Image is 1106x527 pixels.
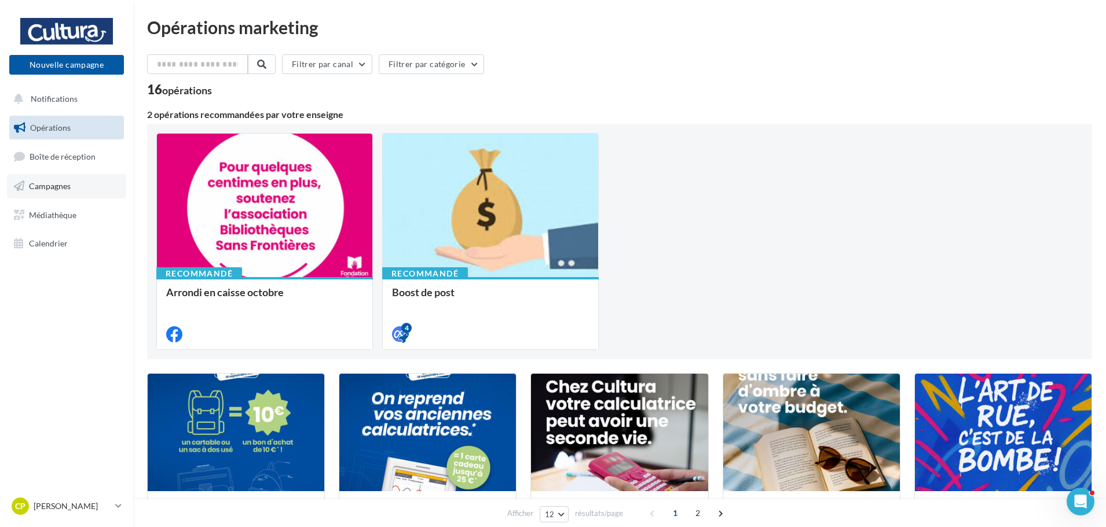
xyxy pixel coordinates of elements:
[166,286,363,309] div: Arrondi en caisse octobre
[401,323,412,333] div: 4
[147,110,1092,119] div: 2 opérations recommandées par votre enseigne
[147,83,212,96] div: 16
[162,85,212,95] div: opérations
[545,510,555,519] span: 12
[147,19,1092,36] div: Opérations marketing
[7,144,126,169] a: Boîte de réception
[9,495,124,517] a: CP [PERSON_NAME]
[1067,488,1094,515] iframe: Intercom live chat
[9,55,124,75] button: Nouvelle campagne
[282,54,372,74] button: Filtrer par canal
[7,87,122,111] button: Notifications
[29,209,76,219] span: Médiathèque
[31,94,78,104] span: Notifications
[688,504,707,522] span: 2
[540,506,569,522] button: 12
[29,181,71,191] span: Campagnes
[575,508,623,519] span: résultats/page
[7,203,126,227] a: Médiathèque
[7,174,126,198] a: Campagnes
[30,123,71,132] span: Opérations
[30,152,96,161] span: Boîte de réception
[15,500,25,512] span: CP
[379,54,484,74] button: Filtrer par catégorie
[7,231,126,256] a: Calendrier
[7,116,126,140] a: Opérations
[29,238,68,248] span: Calendrier
[156,267,242,280] div: Recommandé
[382,267,468,280] div: Recommandé
[507,508,533,519] span: Afficher
[392,286,589,309] div: Boost de post
[34,500,111,512] p: [PERSON_NAME]
[666,504,684,522] span: 1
